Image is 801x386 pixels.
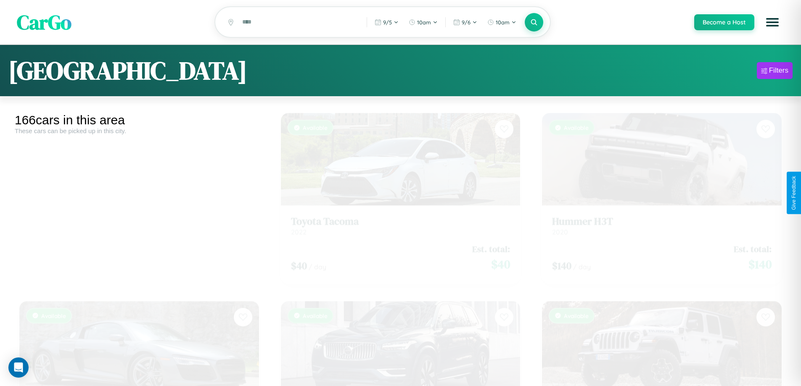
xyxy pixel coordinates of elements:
[8,53,247,88] h1: [GEOGRAPHIC_DATA]
[303,116,328,123] span: Available
[552,208,772,220] h3: Hummer H3T
[404,16,442,29] button: 10am
[748,248,772,265] span: $ 140
[552,251,571,265] span: $ 140
[694,14,754,30] button: Become a Host
[417,19,431,26] span: 10am
[573,255,591,263] span: / day
[496,19,510,26] span: 10am
[291,208,510,220] h3: Toyota Tacoma
[564,116,589,123] span: Available
[17,8,71,36] span: CarGo
[291,220,307,228] span: 2022
[769,66,788,75] div: Filters
[8,357,29,378] div: Open Intercom Messenger
[757,62,793,79] button: Filters
[761,11,784,34] button: Open menu
[462,19,471,26] span: 9 / 6
[472,235,510,247] span: Est. total:
[491,248,510,265] span: $ 40
[564,305,589,312] span: Available
[291,208,510,228] a: Toyota Tacoma2022
[309,255,326,263] span: / day
[303,305,328,312] span: Available
[15,127,264,134] div: These cars can be picked up in this city.
[291,251,307,265] span: $ 40
[383,19,392,26] span: 9 / 5
[41,305,66,312] span: Available
[791,176,797,210] div: Give Feedback
[15,113,264,127] div: 166 cars in this area
[483,16,521,29] button: 10am
[734,235,772,247] span: Est. total:
[552,208,772,228] a: Hummer H3T2020
[552,220,568,228] span: 2020
[449,16,481,29] button: 9/6
[370,16,403,29] button: 9/5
